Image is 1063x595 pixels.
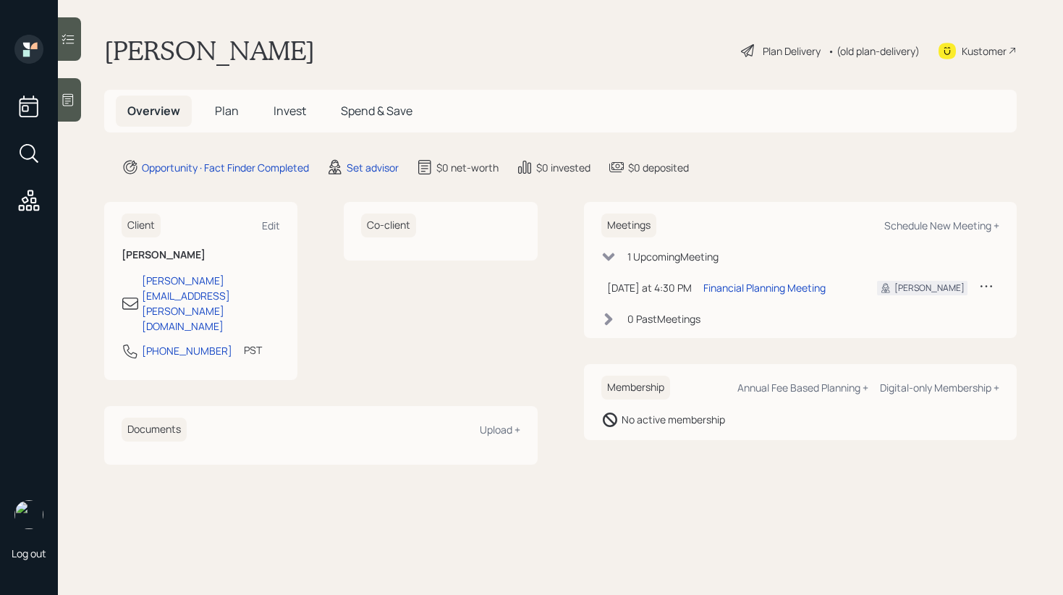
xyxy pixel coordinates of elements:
[361,214,416,237] h6: Co-client
[341,103,412,119] span: Spend & Save
[601,376,670,400] h6: Membership
[880,381,999,394] div: Digital-only Membership +
[142,343,232,358] div: [PHONE_NUMBER]
[737,381,868,394] div: Annual Fee Based Planning +
[122,249,280,261] h6: [PERSON_NAME]
[828,43,920,59] div: • (old plan-delivery)
[142,273,280,334] div: [PERSON_NAME][EMAIL_ADDRESS][PERSON_NAME][DOMAIN_NAME]
[536,160,590,175] div: $0 invested
[262,219,280,232] div: Edit
[627,311,700,326] div: 0 Past Meeting s
[122,214,161,237] h6: Client
[703,280,826,295] div: Financial Planning Meeting
[274,103,306,119] span: Invest
[14,500,43,529] img: retirable_logo.png
[627,249,719,264] div: 1 Upcoming Meeting
[607,280,692,295] div: [DATE] at 4:30 PM
[12,547,46,560] div: Log out
[142,160,309,175] div: Opportunity · Fact Finder Completed
[962,43,1007,59] div: Kustomer
[622,412,725,427] div: No active membership
[763,43,821,59] div: Plan Delivery
[122,418,187,442] h6: Documents
[347,160,399,175] div: Set advisor
[480,423,520,436] div: Upload +
[894,282,965,295] div: [PERSON_NAME]
[601,214,656,237] h6: Meetings
[436,160,499,175] div: $0 net-worth
[127,103,180,119] span: Overview
[215,103,239,119] span: Plan
[628,160,689,175] div: $0 deposited
[244,342,262,358] div: PST
[884,219,999,232] div: Schedule New Meeting +
[104,35,315,67] h1: [PERSON_NAME]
